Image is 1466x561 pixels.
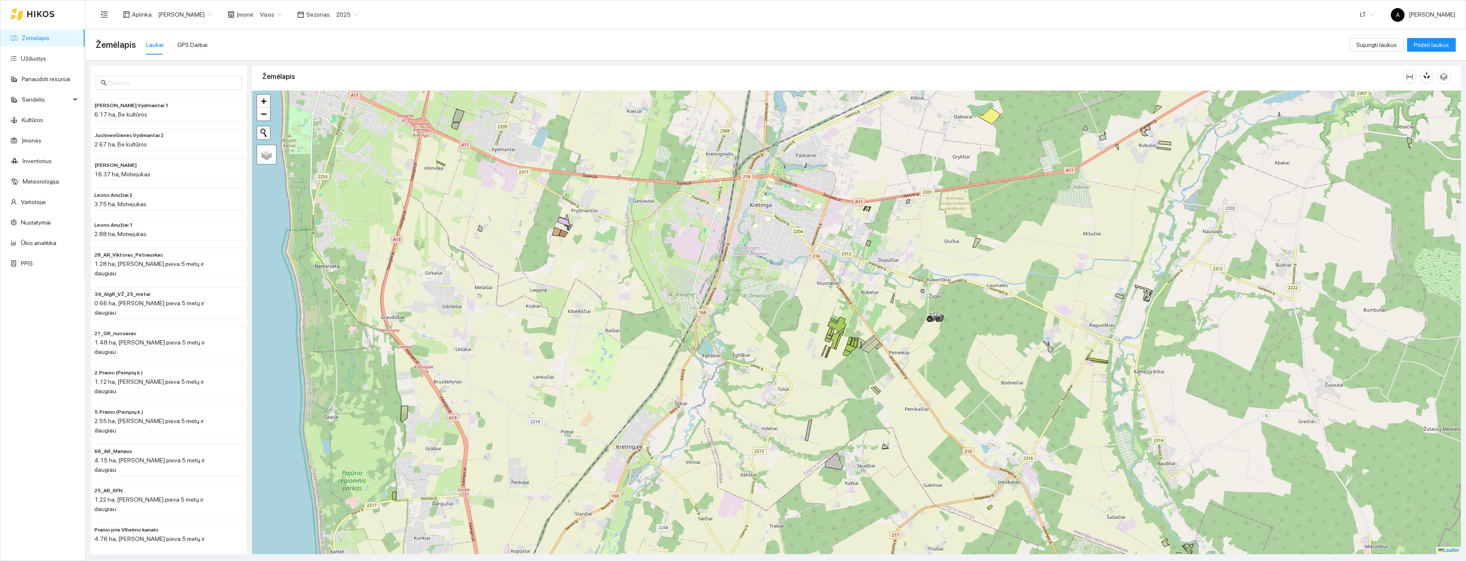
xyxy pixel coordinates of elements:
[94,231,147,237] span: 2.88 ha, Motiejukas
[100,11,108,18] span: menu-fold
[257,95,270,108] a: Zoom in
[21,260,33,267] a: PPIS
[94,330,136,338] span: 21_GR_nuosavas
[123,11,130,18] span: layout
[23,158,52,164] a: Inventorius
[132,10,153,19] span: Aplinka :
[1407,38,1456,52] button: Pridėti laukus
[94,369,143,377] span: 2. Pranio (Pempių k.)
[146,40,164,50] div: Laukai
[94,526,158,534] span: Pranio prie Vlhelmo kanalo
[1407,41,1456,48] a: Pridėti laukus
[21,219,51,226] a: Nustatymai
[1360,8,1374,21] span: LT
[21,55,46,62] a: Užduotys
[257,126,270,139] button: Initiate a new search
[237,10,255,19] span: Įmonė :
[22,35,50,41] a: Žemėlapis
[108,78,237,88] input: Paieška
[94,339,205,355] span: 1.48 ha, [PERSON_NAME] pieva 5 metų ir daugiau
[94,191,132,199] span: Leono Anužiai 2
[21,199,46,205] a: Vartotojai
[261,96,267,106] span: +
[23,178,59,185] a: Meteorologija
[94,161,137,169] span: Leono Lūgnaliai
[1356,40,1397,50] span: Sujungti laukus
[158,8,212,21] span: Andrius Rimgaila
[22,91,70,108] span: Sandėlis
[1403,70,1416,84] button: column-width
[22,76,70,82] a: Panaudoti resursai
[257,108,270,120] a: Zoom out
[94,260,204,277] span: 1.28 ha, [PERSON_NAME] pieva 5 metų ir daugiau
[94,221,133,229] span: Leono Anužiai 1
[94,496,203,512] span: 1.22 ha, [PERSON_NAME] pieva 5 metų ir daugiau
[96,6,113,23] button: menu-fold
[22,137,41,144] a: Įmonės
[94,131,164,140] span: Juchnevičienės Vydmantai 2
[94,408,143,416] span: 5. Pranio (Pempių k.)
[306,10,331,19] span: Sezonas :
[94,487,123,495] span: 25_AR_RFN
[1403,73,1416,80] span: column-width
[1396,8,1400,22] span: A
[1349,41,1404,48] a: Sujungti laukus
[1349,38,1404,52] button: Sujungti laukus
[94,141,147,148] span: 2.67 ha, Be kultūros
[94,378,204,394] span: 1.12 ha, [PERSON_NAME] pieva 5 metų ir daugiau
[94,535,205,552] span: 4.76 ha, [PERSON_NAME] pieva 5 metų ir daugiau
[94,418,204,434] span: 2.55 ha, [PERSON_NAME] pieva 5 metų ir daugiau
[94,111,147,118] span: 6.17 ha, Be kultūros
[94,171,150,178] span: 16.37 ha, Motiejukas
[262,64,1403,89] div: Žemėlapis
[1414,40,1449,50] span: Pridėti laukus
[257,145,276,164] a: Layers
[228,11,235,18] span: shop
[297,11,304,18] span: calendar
[1438,547,1459,553] a: Leaflet
[21,240,56,246] a: Ūkio analitika
[94,457,205,473] span: 4.15 ha, [PERSON_NAME] pieva 5 metų ir daugiau
[336,8,358,21] span: 2025
[101,80,107,86] span: search
[94,300,204,316] span: 0.66 ha, [PERSON_NAME] pieva 5 metų ir daugiau
[260,8,282,21] span: Visos
[1391,11,1455,18] span: [PERSON_NAME]
[94,447,132,456] span: 66_AR_Mariaus
[94,102,169,110] span: Juchnevičienės Vydmantai 1
[22,117,43,123] a: Kultūros
[177,40,208,50] div: GPS Darbai
[94,201,147,207] span: 3.75 ha, Motiejukas
[94,290,150,298] span: 34_AlgR_VŽ_25_metai
[96,38,136,52] span: Žemėlapis
[261,108,267,119] span: −
[94,251,163,259] span: 28_AR_Viktoras_Petrauskas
